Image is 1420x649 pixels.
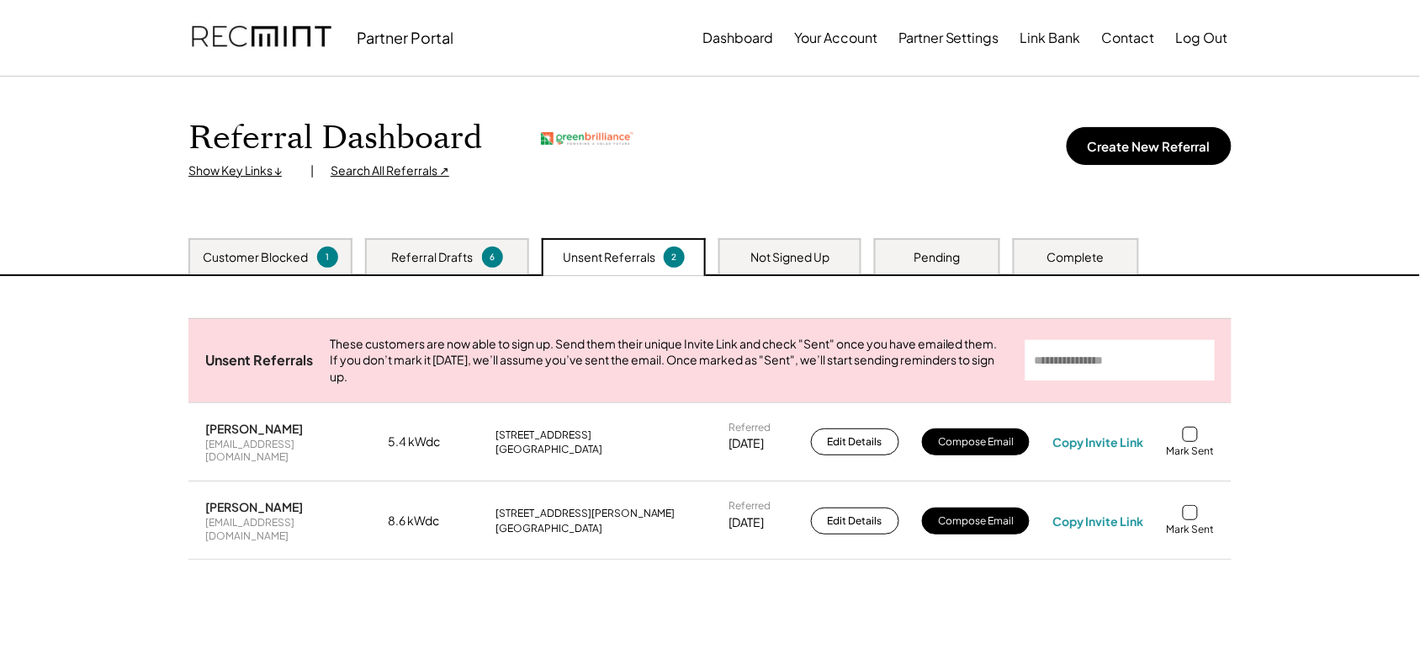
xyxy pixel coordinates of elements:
[898,21,999,55] button: Partner Settings
[914,249,961,266] div: Pending
[1020,21,1081,55] button: Link Bank
[495,428,591,442] div: [STREET_ADDRESS]
[330,336,1009,386] div: These customers are now able to sign up. Send them their unique Invite Link and check "Sent" once...
[205,499,303,514] div: [PERSON_NAME]
[750,249,829,266] div: Not Signed Up
[357,28,453,47] div: Partner Portal
[794,21,877,55] button: Your Account
[45,98,59,111] img: tab_domain_overview_orange.svg
[392,249,474,266] div: Referral Drafts
[485,251,501,263] div: 6
[922,428,1030,455] button: Compose Email
[811,508,899,535] button: Edit Details
[188,162,294,179] div: Show Key Links ↓
[64,99,151,110] div: Domain Overview
[729,514,764,531] div: [DATE]
[541,132,633,145] img: greenbrilliance.png
[188,119,482,158] h1: Referral Dashboard
[186,99,283,110] div: Keywords by Traffic
[922,508,1030,535] button: Compose Email
[47,27,82,40] div: v 4.0.25
[702,21,773,55] button: Dashboard
[388,513,472,529] div: 8.6 kWdc
[729,499,771,513] div: Referred
[320,251,336,263] div: 1
[811,428,899,455] button: Edit Details
[388,434,472,450] div: 5.4 kWdc
[1047,249,1105,266] div: Complete
[729,421,771,434] div: Referred
[495,522,602,535] div: [GEOGRAPHIC_DATA]
[331,162,449,179] div: Search All Referrals ↗
[1176,21,1228,55] button: Log Out
[205,438,365,464] div: [EMAIL_ADDRESS][DOMAIN_NAME]
[1067,127,1232,165] button: Create New Referral
[27,44,40,57] img: website_grey.svg
[495,443,602,456] div: [GEOGRAPHIC_DATA]
[495,507,676,520] div: [STREET_ADDRESS][PERSON_NAME]
[310,162,314,179] div: |
[27,27,40,40] img: logo_orange.svg
[1167,444,1215,458] div: Mark Sent
[1102,21,1155,55] button: Contact
[192,9,331,66] img: recmint-logotype%403x.png
[563,249,655,266] div: Unsent Referrals
[1053,434,1144,450] div: Copy Invite Link
[205,421,303,436] div: [PERSON_NAME]
[729,435,764,452] div: [DATE]
[205,516,365,542] div: [EMAIL_ADDRESS][DOMAIN_NAME]
[167,98,181,111] img: tab_keywords_by_traffic_grey.svg
[1167,523,1215,536] div: Mark Sent
[205,352,313,370] div: Unsent Referrals
[204,249,309,266] div: Customer Blocked
[666,251,682,263] div: 2
[44,44,185,57] div: Domain: [DOMAIN_NAME]
[1053,513,1144,529] div: Copy Invite Link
